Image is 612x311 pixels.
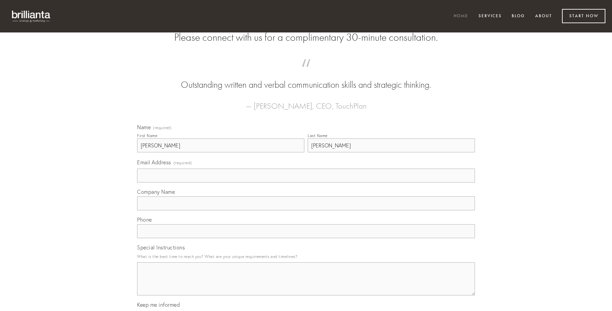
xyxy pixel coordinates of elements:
[507,11,529,22] a: Blog
[308,133,328,138] div: Last Name
[531,11,556,22] a: About
[474,11,506,22] a: Services
[449,11,473,22] a: Home
[137,159,171,166] span: Email Address
[137,124,151,130] span: Name
[148,91,464,113] figcaption: — [PERSON_NAME], CEO, TouchPlan
[137,252,475,261] p: What is the best time to reach you? What are your unique requirements and timelines?
[562,9,605,23] a: Start Now
[148,66,464,91] blockquote: Outstanding written and verbal communication skills and strategic thinking.
[137,244,185,251] span: Special Instructions
[7,7,56,26] img: brillianta - research, strategy, marketing
[137,31,475,44] h2: Please connect with us for a complimentary 30-minute consultation.
[153,126,172,130] span: (required)
[137,216,152,223] span: Phone
[148,66,464,78] span: “
[137,301,180,308] span: Keep me informed
[137,188,175,195] span: Company Name
[174,158,192,167] span: (required)
[137,133,157,138] div: First Name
